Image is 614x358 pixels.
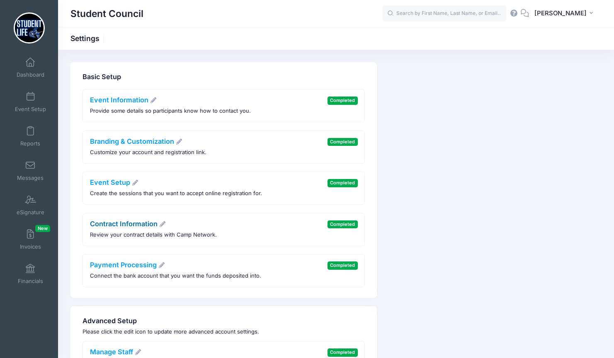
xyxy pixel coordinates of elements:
a: InvoicesNew [11,225,50,254]
h4: Advanced Setup [83,317,365,325]
input: Search by First Name, Last Name, or Email... [382,5,507,22]
span: Completed [328,261,358,269]
a: eSignature [11,191,50,220]
button: [PERSON_NAME] [529,4,602,23]
a: Payment Processing [90,261,165,269]
span: eSignature [17,209,44,216]
span: Event Setup [15,106,46,113]
a: Branding & Customization [90,137,183,145]
span: Messages [17,174,44,181]
p: Provide some details so participants know how to contact you. [90,107,251,115]
p: Create the sessions that you want to accept online registration for. [90,189,262,198]
p: Review your contract details with Camp Network. [90,231,217,239]
a: Reports [11,122,50,151]
span: Dashboard [17,71,44,78]
a: Financials [11,259,50,288]
p: Connect the bank account that you want the funds deposited into. [90,272,261,280]
span: [PERSON_NAME] [534,9,587,18]
a: Dashboard [11,53,50,82]
a: Contract Information [90,220,166,228]
span: Invoices [20,243,41,250]
a: Messages [11,156,50,185]
a: Event Information [90,96,157,104]
span: Completed [328,179,358,187]
a: Event Setup [90,178,139,186]
span: Completed [328,220,358,228]
span: Financials [18,278,43,285]
h4: Basic Setup [83,73,365,81]
span: Reports [20,140,40,147]
span: Completed [328,97,358,104]
a: Manage Staff [90,348,142,356]
span: New [35,225,50,232]
a: Event Setup [11,87,50,116]
h1: Student Council [70,4,143,23]
span: Completed [328,138,358,146]
img: Student Council [14,12,45,44]
p: Customize your account and registration link. [90,148,206,157]
span: Completed [328,348,358,356]
h1: Settings [70,34,107,43]
p: Please click the edit icon to update more advanced account settings. [83,328,365,336]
